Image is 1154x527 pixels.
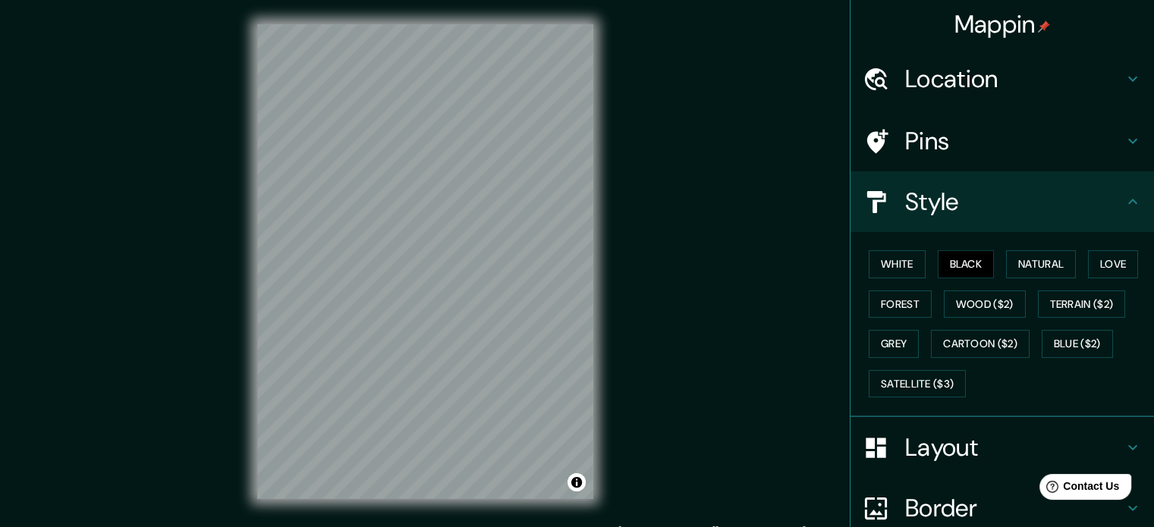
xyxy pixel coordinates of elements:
button: Toggle attribution [568,473,586,491]
button: White [869,250,926,278]
button: Cartoon ($2) [931,330,1030,358]
button: Satellite ($3) [869,370,966,398]
h4: Mappin [954,9,1051,39]
button: Terrain ($2) [1038,290,1126,318]
button: Love [1088,250,1138,278]
iframe: Help widget launcher [1019,468,1137,510]
h4: Border [905,493,1124,523]
div: Style [851,171,1154,232]
button: Forest [869,290,932,318]
div: Pins [851,111,1154,171]
h4: Layout [905,432,1124,463]
button: Natural [1006,250,1076,278]
h4: Pins [905,126,1124,156]
img: pin-icon.png [1038,20,1050,33]
button: Wood ($2) [944,290,1026,318]
canvas: Map [257,24,593,499]
button: Black [938,250,995,278]
h4: Location [905,64,1124,94]
div: Location [851,49,1154,109]
button: Blue ($2) [1042,330,1113,358]
div: Layout [851,417,1154,478]
button: Grey [869,330,919,358]
h4: Style [905,187,1124,217]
